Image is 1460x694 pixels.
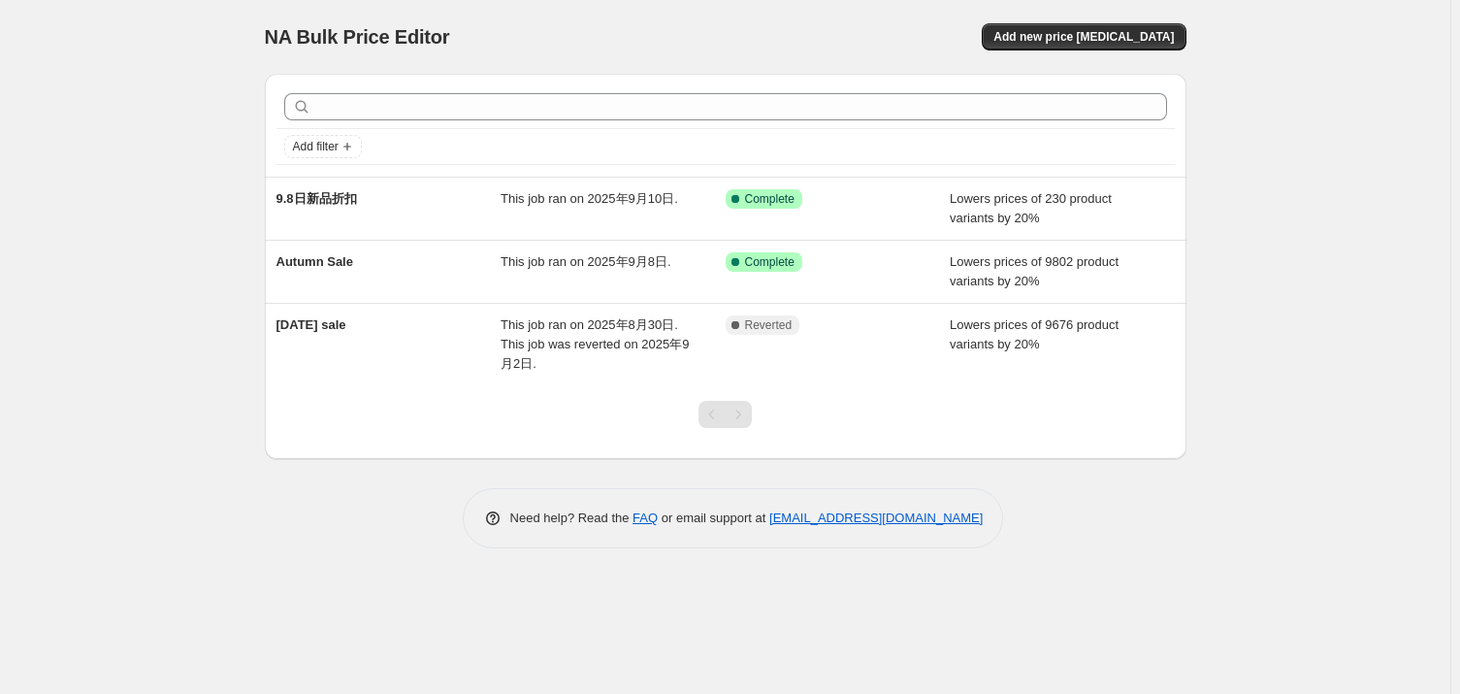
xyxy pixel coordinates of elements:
[698,401,752,428] nav: Pagination
[950,254,1119,288] span: Lowers prices of 9802 product variants by 20%
[745,254,795,270] span: Complete
[501,191,678,206] span: This job ran on 2025年9月10日.
[993,29,1174,45] span: Add new price [MEDICAL_DATA]
[982,23,1185,50] button: Add new price [MEDICAL_DATA]
[284,135,362,158] button: Add filter
[950,317,1119,351] span: Lowers prices of 9676 product variants by 20%
[510,511,633,525] span: Need help? Read the
[745,317,793,333] span: Reverted
[745,191,795,207] span: Complete
[276,191,357,206] span: 9.8日新品折扣
[265,26,450,48] span: NA Bulk Price Editor
[276,317,346,332] span: [DATE] sale
[633,511,658,525] a: FAQ
[658,511,769,525] span: or email support at
[276,254,353,269] span: Autumn Sale
[293,139,339,154] span: Add filter
[501,254,671,269] span: This job ran on 2025年9月8日.
[950,191,1112,225] span: Lowers prices of 230 product variants by 20%
[501,317,689,371] span: This job ran on 2025年8月30日. This job was reverted on 2025年9月2日.
[769,511,983,525] a: [EMAIL_ADDRESS][DOMAIN_NAME]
